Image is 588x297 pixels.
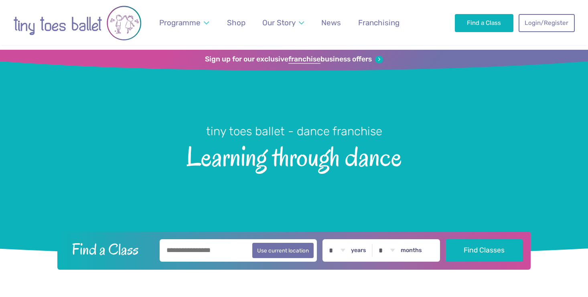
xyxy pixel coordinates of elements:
button: Use current location [252,243,314,258]
a: Sign up for our exclusivefranchisebusiness offers [205,55,383,64]
strong: franchise [288,55,320,64]
a: Programme [156,13,213,32]
span: Our Story [262,18,296,27]
a: Login/Register [519,14,575,32]
a: News [317,13,345,32]
a: Our Story [259,13,308,32]
span: Franchising [358,18,399,27]
span: Learning through dance [14,139,574,172]
small: tiny toes ballet - dance franchise [206,124,382,138]
button: Find Classes [446,239,523,262]
label: years [351,247,366,254]
h2: Find a Class [65,239,154,259]
span: News [321,18,341,27]
label: months [401,247,422,254]
span: Shop [227,18,245,27]
a: Franchising [354,13,403,32]
img: tiny toes ballet [13,5,142,41]
a: Find a Class [455,14,514,32]
a: Shop [223,13,249,32]
span: Programme [159,18,201,27]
